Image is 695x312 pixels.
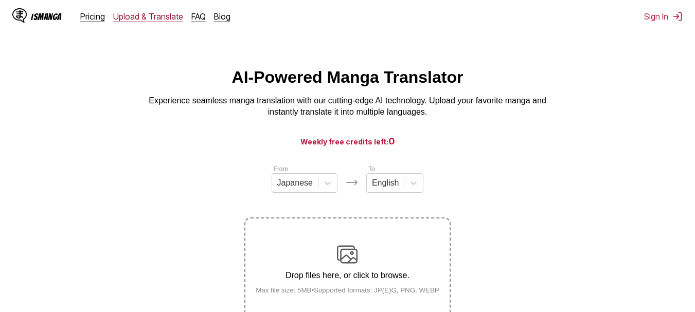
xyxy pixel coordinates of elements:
[274,166,288,173] label: From
[191,11,206,22] a: FAQ
[644,11,683,22] button: Sign In
[247,271,448,280] p: Drop files here, or click to browse.
[672,11,683,22] img: Sign out
[80,11,105,22] a: Pricing
[25,135,670,148] h3: Weekly free credits left:
[346,176,358,189] img: Languages icon
[368,166,375,173] label: To
[12,8,80,25] a: IsManga LogoIsManga
[31,12,62,22] div: IsManga
[247,286,448,294] small: Max file size: 5MB • Supported formats: JP(E)G, PNG, WEBP
[214,11,230,22] a: Blog
[113,11,183,22] a: Upload & Translate
[12,8,27,23] img: IsManga Logo
[232,68,464,87] h1: AI-Powered Manga Translator
[142,95,554,118] p: Experience seamless manga translation with our cutting-edge AI technology. Upload your favorite m...
[388,136,395,146] span: 0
